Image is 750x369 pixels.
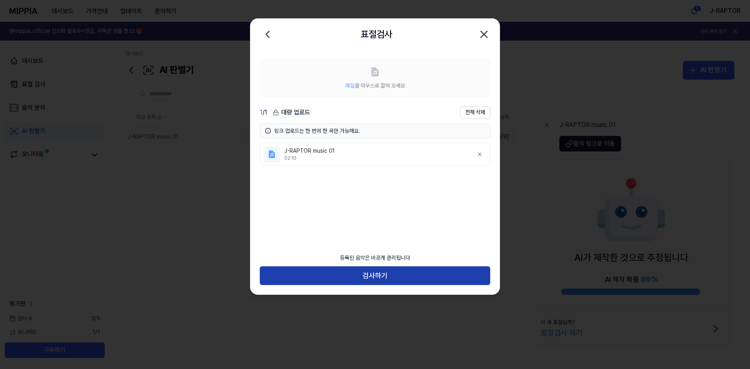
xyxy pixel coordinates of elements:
[284,147,467,155] div: J-RAPTOR music 01
[284,155,467,162] div: 02:10
[345,82,355,89] span: 파일
[345,82,405,89] span: 을 마우스로 끌어 오세요
[260,109,262,116] span: 1
[460,106,490,119] button: 전체 삭제
[260,266,490,285] button: 검사하기
[274,127,485,135] div: 링크 업로드는 한 번에 한 곡만 가능해요.
[335,250,415,267] div: 등록된 음악은 비공개 관리됩니다
[270,107,312,118] button: 대량 업로드
[260,108,267,117] div: / 1
[361,27,393,42] h2: 표절검사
